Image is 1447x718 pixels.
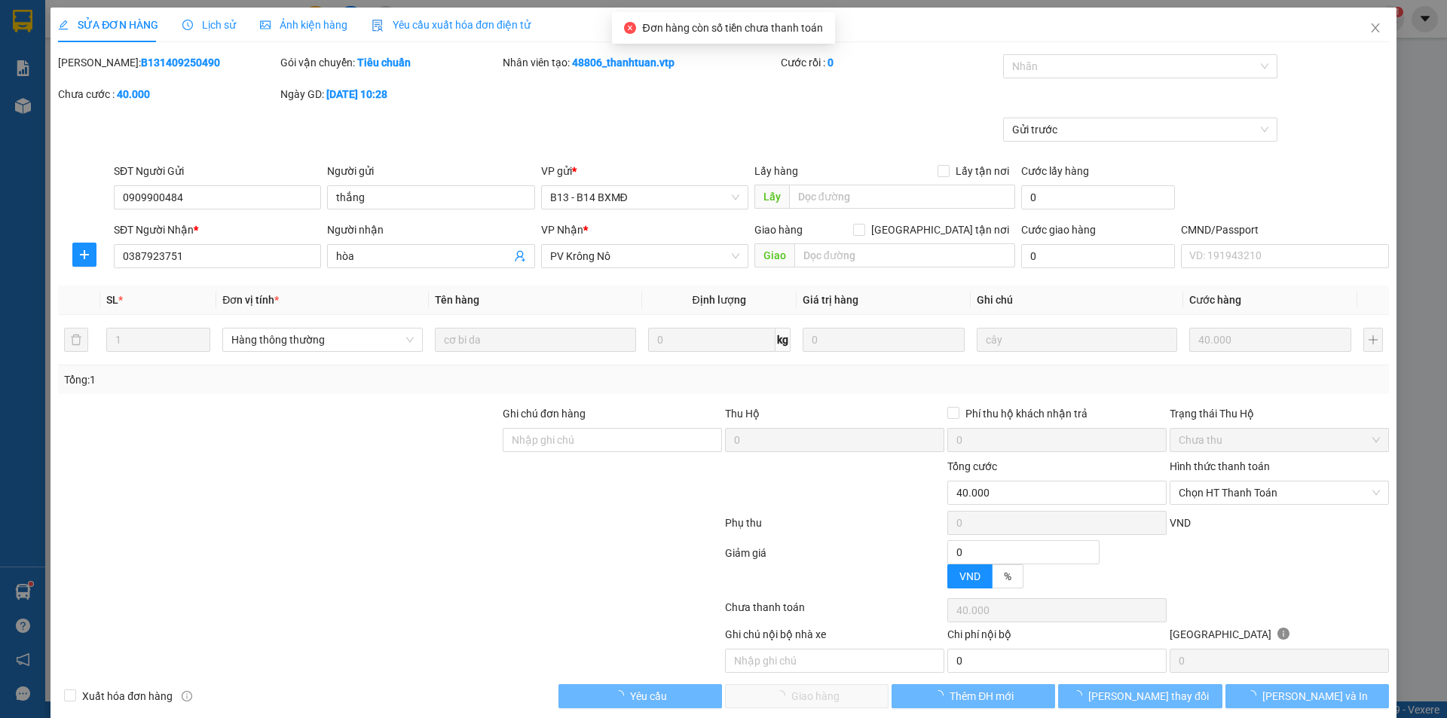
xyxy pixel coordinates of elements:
button: delete [64,328,88,352]
button: [PERSON_NAME] thay đổi [1058,684,1222,708]
strong: CÔNG TY TNHH [GEOGRAPHIC_DATA] 214 QL13 - P.26 - Q.BÌNH THẠNH - TP HCM 1900888606 [39,24,122,81]
span: info-circle [182,691,192,701]
span: % [1004,570,1011,582]
span: KN09250322 [151,57,213,68]
span: VP Nhận [541,224,583,236]
span: Giao [754,243,794,267]
span: 08:17:51 [DATE] [143,68,213,79]
span: loading [1246,690,1262,701]
span: Nơi nhận: [115,105,139,127]
b: [DATE] 10:28 [326,88,387,100]
input: Cước giao hàng [1021,244,1175,268]
div: SĐT Người Nhận [114,222,321,238]
label: Ghi chú đơn hàng [503,408,586,420]
strong: BIÊN NHẬN GỬI HÀNG HOÁ [52,90,175,102]
span: close-circle [624,22,636,34]
span: Giao hàng [754,224,803,236]
span: VND [959,570,980,582]
span: PV Krông Nô [51,105,94,114]
label: Hình thức thanh toán [1170,460,1270,472]
span: Xuất hóa đơn hàng [76,688,179,704]
b: 40.000 [117,88,150,100]
div: VP gửi [541,163,748,179]
span: loading [933,690,950,701]
span: Nơi gửi: [15,105,31,127]
span: Gửi trước [1012,118,1269,141]
span: picture [260,20,271,30]
span: Lấy [754,185,789,209]
span: Cước hàng [1189,294,1241,306]
span: edit [58,20,69,30]
input: Ghi Chú [977,328,1177,352]
span: VND [1170,517,1191,529]
span: VP 214 [151,109,176,118]
div: Ghi chú nội bộ nhà xe [725,626,944,649]
button: plus [72,243,96,267]
span: Chọn HT Thanh Toán [1179,481,1380,504]
span: B13 - B14 BXMĐ [550,186,739,209]
div: Người nhận [327,222,534,238]
input: 0 [1189,328,1351,352]
b: 0 [828,57,834,69]
div: Trạng thái Thu Hộ [1170,405,1389,422]
button: Close [1354,8,1397,50]
div: Chi phí nội bộ [947,626,1167,649]
input: Dọc đường [794,243,1015,267]
b: B131409250490 [141,57,220,69]
span: clock-circle [182,20,193,30]
button: [PERSON_NAME] và In [1225,684,1389,708]
button: Thêm ĐH mới [892,684,1055,708]
span: plus [73,249,96,261]
div: Cước rồi : [781,54,1000,71]
span: Lấy hàng [754,165,798,177]
div: Phụ thu [723,515,946,541]
div: Ngày GD: [280,86,500,102]
button: plus [1363,328,1383,352]
span: [PERSON_NAME] thay đổi [1088,688,1209,704]
div: SĐT Người Gửi [114,163,321,179]
span: [GEOGRAPHIC_DATA] tận nơi [865,222,1015,238]
div: Chưa cước : [58,86,277,102]
label: Cước giao hàng [1021,224,1096,236]
span: loading [613,690,630,701]
span: loading [1072,690,1088,701]
input: VD: Bàn, Ghế [435,328,635,352]
th: Ghi chú [971,286,1183,315]
div: Chưa thanh toán [723,599,946,625]
span: Chưa thu [1179,429,1380,451]
span: Ảnh kiện hàng [260,19,347,31]
label: Cước lấy hàng [1021,165,1089,177]
button: Yêu cầu [558,684,722,708]
span: Tên hàng [435,294,479,306]
div: [GEOGRAPHIC_DATA] [1170,626,1389,649]
span: [PERSON_NAME] và In [1262,688,1368,704]
input: 0 [803,328,965,352]
span: Yêu cầu xuất hóa đơn điện tử [372,19,531,31]
span: Định lượng [693,294,746,306]
div: CMND/Passport [1181,222,1388,238]
div: Nhân viên tạo: [503,54,778,71]
div: Gói vận chuyển: [280,54,500,71]
input: Ghi chú đơn hàng [503,428,722,452]
span: Đơn vị tính [222,294,279,306]
span: Giá trị hàng [803,294,858,306]
span: SỬA ĐƠN HÀNG [58,19,158,31]
span: Hàng thông thường [231,328,414,351]
span: SL [106,294,118,306]
span: Yêu cầu [630,688,667,704]
span: close [1369,22,1381,34]
b: Tiêu chuẩn [357,57,411,69]
span: Tổng cước [947,460,997,472]
div: Người gửi [327,163,534,179]
input: Dọc đường [789,185,1015,209]
input: Nhập ghi chú [725,649,944,673]
span: info-circle [1277,628,1289,640]
b: 48806_thanhtuan.vtp [572,57,675,69]
span: user-add [514,250,526,262]
span: Thu Hộ [725,408,760,420]
div: Tổng: 1 [64,371,558,388]
span: Lịch sử [182,19,236,31]
span: Phí thu hộ khách nhận trả [959,405,1094,422]
span: kg [776,328,791,352]
span: Thêm ĐH mới [950,688,1014,704]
